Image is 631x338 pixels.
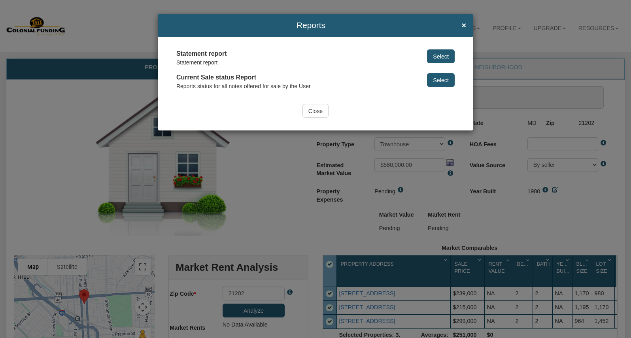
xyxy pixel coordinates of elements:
span: × [461,21,466,30]
span: Reports [165,21,457,30]
button: Select [427,73,455,87]
button: Select [427,49,455,63]
div: Statement report [176,49,413,59]
div: Reports status for all notes offered for sale by the User [176,82,413,90]
div: Current Sale status Report [176,73,413,82]
input: Close [302,104,329,118]
div: Statement report [176,59,413,66]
